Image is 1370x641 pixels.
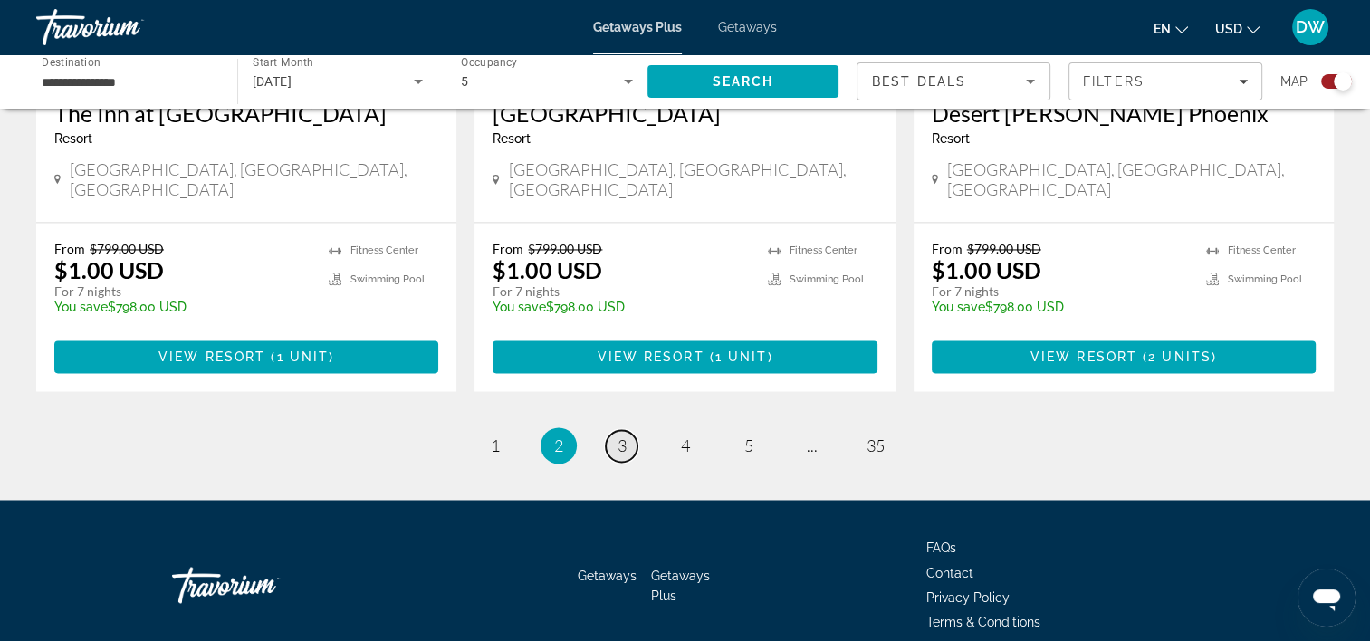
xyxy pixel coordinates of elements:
span: 1 unit [276,349,329,364]
span: 5 [461,74,468,89]
button: View Resort(1 unit) [54,340,438,373]
a: Getaways [718,20,777,34]
span: Resort [493,131,531,146]
p: $798.00 USD [932,300,1188,314]
span: Resort [932,131,970,146]
span: Best Deals [872,74,966,89]
a: Contact [926,565,973,579]
button: Filters [1068,62,1262,100]
span: 2 [554,435,563,455]
span: View Resort [158,349,265,364]
button: Change currency [1215,15,1260,42]
span: 5 [744,435,753,455]
span: $799.00 USD [528,241,602,256]
span: ( ) [704,349,773,364]
span: 2 units [1148,349,1212,364]
p: For 7 nights [54,283,311,300]
span: ( ) [265,349,334,364]
span: Fitness Center [1228,244,1296,256]
span: Swimming Pool [350,273,425,285]
span: 3 [618,435,627,455]
a: [GEOGRAPHIC_DATA] [493,100,877,127]
p: $798.00 USD [493,300,749,314]
input: Select destination [42,72,214,93]
p: $1.00 USD [493,256,602,283]
a: Travorium [36,4,217,51]
span: en [1154,22,1171,36]
span: [GEOGRAPHIC_DATA], [GEOGRAPHIC_DATA], [GEOGRAPHIC_DATA] [70,159,438,199]
button: Search [647,65,839,98]
p: For 7 nights [932,283,1188,300]
button: User Menu [1287,8,1334,46]
span: $799.00 USD [90,241,164,256]
span: Swimming Pool [1228,273,1302,285]
button: Change language [1154,15,1188,42]
p: For 7 nights [493,283,749,300]
span: Swimming Pool [790,273,864,285]
p: $1.00 USD [54,256,164,283]
span: DW [1296,18,1325,36]
iframe: Button to launch messaging window [1298,569,1356,627]
span: ( ) [1137,349,1217,364]
a: FAQs [926,541,956,555]
span: From [932,241,963,256]
span: From [54,241,85,256]
a: Go Home [172,558,353,612]
a: Terms & Conditions [926,614,1040,628]
a: Getaways Plus [593,20,682,34]
span: [DATE] [253,74,292,89]
span: 1 [491,435,500,455]
span: ... [807,435,818,455]
p: $1.00 USD [932,256,1041,283]
span: View Resort [597,349,704,364]
nav: Pagination [36,427,1334,464]
mat-select: Sort by [872,71,1035,92]
span: Search [712,74,773,89]
span: Fitness Center [350,244,418,256]
a: Getaways Plus [651,568,710,602]
a: Privacy Policy [926,589,1010,604]
span: Map [1280,69,1308,94]
span: Occupancy [461,56,518,69]
span: From [493,241,523,256]
a: Getaways [578,568,637,582]
span: Fitness Center [790,244,857,256]
span: USD [1215,22,1242,36]
span: 4 [681,435,690,455]
span: You save [932,300,985,314]
span: [GEOGRAPHIC_DATA], [GEOGRAPHIC_DATA], [GEOGRAPHIC_DATA] [947,159,1316,199]
span: 1 unit [715,349,768,364]
a: The Inn at [GEOGRAPHIC_DATA] [54,100,438,127]
span: $799.00 USD [967,241,1041,256]
span: You save [54,300,108,314]
span: Resort [54,131,92,146]
span: [GEOGRAPHIC_DATA], [GEOGRAPHIC_DATA], [GEOGRAPHIC_DATA] [509,159,877,199]
span: Filters [1083,74,1145,89]
p: $798.00 USD [54,300,311,314]
span: View Resort [1030,349,1137,364]
button: View Resort(2 units) [932,340,1316,373]
span: You save [493,300,546,314]
span: Destination [42,55,101,68]
span: 35 [867,435,885,455]
span: Start Month [253,56,313,69]
button: View Resort(1 unit) [493,340,877,373]
a: Desert [PERSON_NAME] Phoenix [932,100,1316,127]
